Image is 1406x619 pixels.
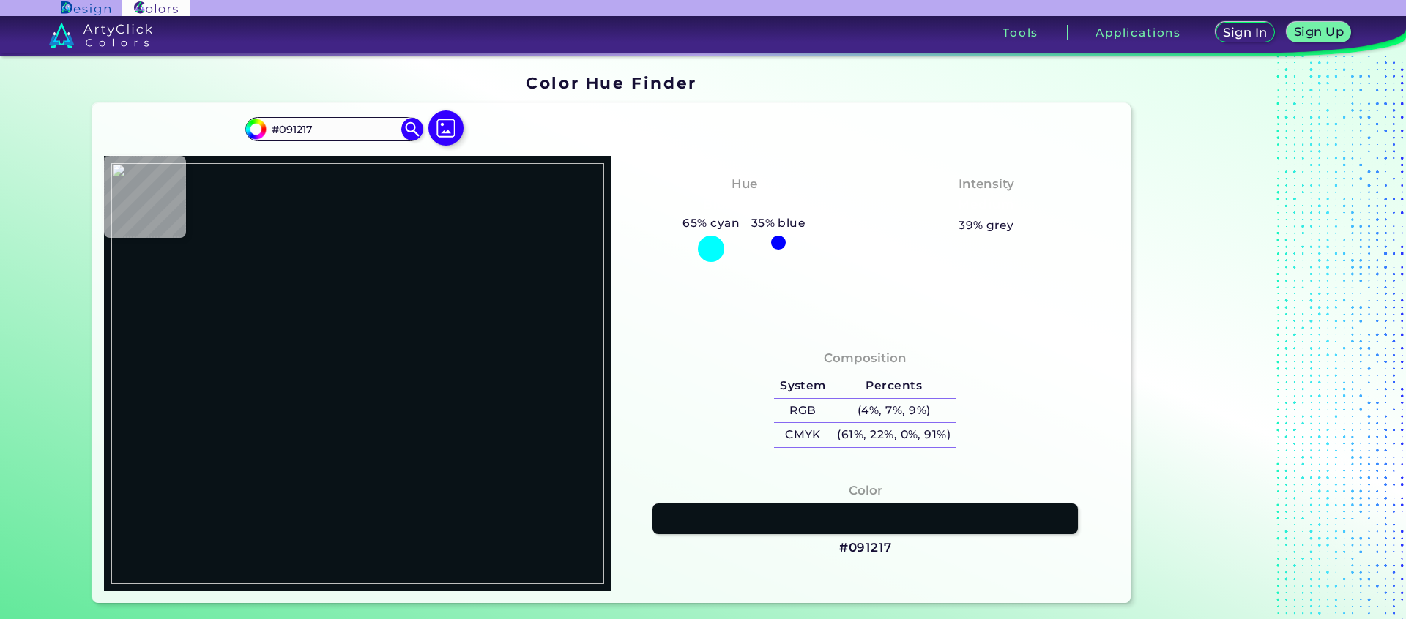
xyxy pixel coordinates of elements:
h5: 35% blue [745,214,811,233]
h5: 39% grey [959,216,1014,235]
h5: (4%, 7%, 9%) [832,399,956,423]
h3: Applications [1096,27,1181,38]
img: ArtyClick Design logo [61,1,110,15]
img: logo_artyclick_colors_white.svg [49,22,152,48]
a: Sign In [1218,23,1272,42]
h5: Percents [832,374,956,398]
h4: Hue [732,173,757,195]
h5: CMYK [774,423,831,447]
h5: Sign In [1225,27,1265,38]
h3: Bluish Cyan [696,196,792,214]
h4: Color [849,480,882,501]
h1: Color Hue Finder [526,72,696,94]
a: Sign Up [1290,23,1347,42]
img: icon search [401,118,423,140]
h4: Intensity [959,173,1014,195]
h5: System [774,374,831,398]
h5: Sign Up [1296,26,1342,37]
h5: RGB [774,399,831,423]
h5: 65% cyan [677,214,745,233]
h3: Medium [952,196,1021,214]
img: 4db35d5d-ecd2-46ff-9e72-50b7d6f0268e [111,163,604,584]
input: type color.. [266,119,402,139]
h3: #091217 [839,539,892,557]
h4: Composition [824,348,907,369]
img: icon picture [428,110,464,146]
h3: Tools [1003,27,1038,38]
h5: (61%, 22%, 0%, 91%) [832,423,956,447]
